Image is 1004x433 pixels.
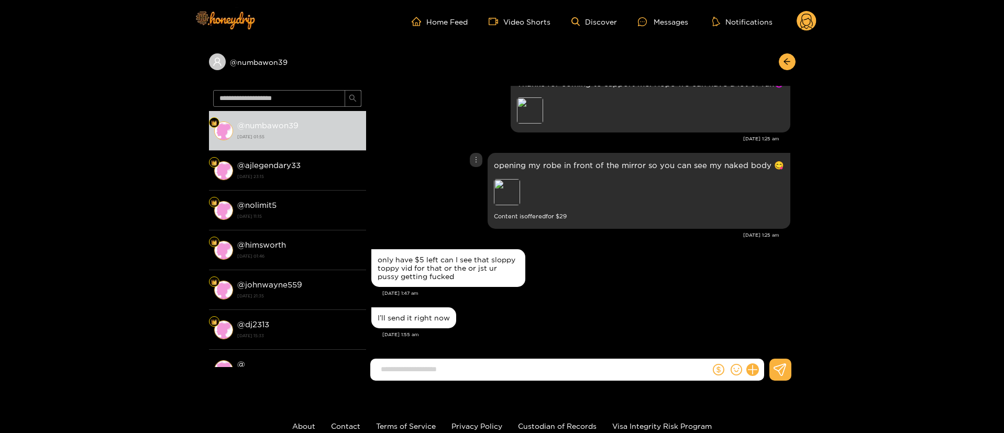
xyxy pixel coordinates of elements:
span: more [472,156,480,163]
img: conversation [214,121,233,140]
a: Contact [331,422,360,430]
img: conversation [214,360,233,379]
img: Fan Level [211,319,217,325]
div: Messages [638,16,688,28]
span: arrow-left [783,58,791,66]
img: Fan Level [211,160,217,166]
strong: @ numbawon39 [237,121,299,130]
a: Visa Integrity Risk Program [612,422,712,430]
a: Custodian of Records [518,422,597,430]
img: Fan Level [211,120,217,126]
a: Discover [571,17,617,26]
strong: @ nolimit5 [237,201,277,209]
div: [DATE] 1:55 am [382,331,790,338]
button: Notifications [709,16,776,27]
a: Home Feed [412,17,468,26]
strong: @ johnwayne559 [237,280,302,289]
a: About [292,422,315,430]
img: Fan Level [211,239,217,246]
div: [DATE] 1:47 am [382,290,790,297]
strong: [DATE] 11:15 [237,212,361,221]
button: search [345,90,361,107]
div: I’ll send it right now [378,314,450,322]
span: smile [731,364,742,375]
div: Sep. 23, 1:25 am [511,71,790,132]
strong: [DATE] 15:33 [237,331,361,340]
strong: [DATE] 23:15 [237,172,361,181]
div: only have $5 left can I see that sloppy toppy vid for that or the or jst ur pussy getting fucked [378,256,519,281]
strong: @ [237,360,245,369]
img: conversation [214,161,233,180]
div: [DATE] 1:25 am [371,231,779,239]
strong: [DATE] 01:55 [237,132,361,141]
div: Sep. 23, 1:55 am [371,307,456,328]
strong: @ himsworth [237,240,286,249]
a: Video Shorts [489,17,550,26]
img: conversation [214,281,233,299]
span: home [412,17,426,26]
img: Fan Level [211,199,217,206]
button: arrow-left [779,53,796,70]
div: Sep. 23, 1:47 am [371,249,525,287]
span: search [349,94,357,103]
span: video-camera [489,17,503,26]
p: opening my robe in front of the mirror so you can see my naked body 😋 [494,159,784,171]
strong: @ ajlegendary33 [237,161,301,170]
div: [DATE] 1:25 am [371,135,779,142]
strong: [DATE] 21:35 [237,291,361,301]
a: Terms of Service [376,422,436,430]
button: dollar [711,362,726,378]
small: Content is offered for $ 29 [494,210,784,223]
img: conversation [214,241,233,260]
img: conversation [214,201,233,220]
img: conversation [214,320,233,339]
div: Sep. 23, 1:25 am [488,153,790,229]
span: user [213,57,222,66]
div: @numbawon39 [209,53,366,70]
img: Fan Level [211,279,217,285]
span: dollar [713,364,724,375]
a: Privacy Policy [451,422,502,430]
strong: @ dj2313 [237,320,269,329]
strong: [DATE] 01:46 [237,251,361,261]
